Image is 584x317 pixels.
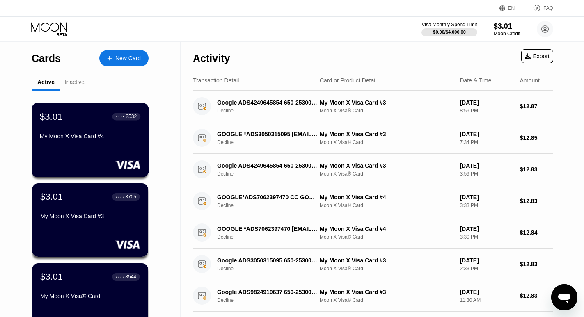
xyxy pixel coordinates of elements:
[421,22,477,36] div: Visa Monthly Spend Limit$0.00/$4,000.00
[193,122,553,154] div: GOOGLE *ADS3050315095 [EMAIL_ADDRESS]DeclineMy Moon X Visa Card #3Moon X Visa® Card[DATE]7:34 PM$...
[524,4,553,12] div: FAQ
[217,162,318,169] div: Google ADS4249645854 650-2530000 US
[460,289,513,295] div: [DATE]
[217,108,325,114] div: Decline
[32,52,61,64] div: Cards
[65,79,85,85] div: Inactive
[320,139,453,145] div: Moon X Visa® Card
[421,22,477,27] div: Visa Monthly Spend Limit
[520,292,553,299] div: $12.83
[320,77,377,84] div: Card or Product Detail
[116,276,124,278] div: ● ● ● ●
[520,135,553,141] div: $12.85
[460,266,513,271] div: 2:33 PM
[193,185,553,217] div: GOOGLE*ADS7062397470 CC GOOGLE.COMUSDeclineMy Moon X Visa Card #4Moon X Visa® Card[DATE]3:33 PM$1...
[193,280,553,312] div: Google ADS9824910637 650-2530000 USDeclineMy Moon X Visa Card #3Moon X Visa® Card[DATE]11:30 AM$1...
[320,289,453,295] div: My Moon X Visa Card #3
[193,52,230,64] div: Activity
[520,229,553,236] div: $12.84
[460,203,513,208] div: 3:33 PM
[320,203,453,208] div: Moon X Visa® Card
[460,297,513,303] div: 11:30 AM
[460,131,513,137] div: [DATE]
[520,103,553,109] div: $12.87
[320,226,453,232] div: My Moon X Visa Card #4
[494,31,520,36] div: Moon Credit
[126,114,137,119] div: 2532
[193,154,553,185] div: Google ADS4249645854 650-2530000 USDeclineMy Moon X Visa Card #3Moon X Visa® Card[DATE]3:59 PM$12.83
[193,77,239,84] div: Transaction Detail
[520,166,553,173] div: $12.83
[193,249,553,280] div: Google ADS3050315095 650-2530000 USDeclineMy Moon X Visa Card #3Moon X Visa® Card[DATE]2:33 PM$12.83
[551,284,577,310] iframe: Nút để khởi chạy cửa sổ nhắn tin
[193,217,553,249] div: GOOGLE *ADS7062397470 [EMAIL_ADDRESS]DeclineMy Moon X Visa Card #4Moon X Visa® Card[DATE]3:30 PM$...
[40,271,63,282] div: $3.01
[40,213,140,219] div: My Moon X Visa Card #3
[217,257,318,264] div: Google ADS3050315095 650-2530000 US
[217,99,318,106] div: Google ADS4249645854 650-2530000 US
[217,131,318,137] div: GOOGLE *ADS3050315095 [EMAIL_ADDRESS]
[320,99,453,106] div: My Moon X Visa Card #3
[217,203,325,208] div: Decline
[115,55,141,62] div: New Card
[37,79,55,85] div: Active
[433,30,466,34] div: $0.00 / $4,000.00
[499,4,524,12] div: EN
[32,183,148,257] div: $3.01● ● ● ●3705My Moon X Visa Card #3
[32,103,148,177] div: $3.01● ● ● ●2532My Moon X Visa Card #4
[508,5,515,11] div: EN
[217,139,325,145] div: Decline
[460,162,513,169] div: [DATE]
[40,111,63,122] div: $3.01
[460,108,513,114] div: 8:59 PM
[460,194,513,201] div: [DATE]
[460,77,491,84] div: Date & Time
[40,293,140,299] div: My Moon X Visa® Card
[320,234,453,240] div: Moon X Visa® Card
[125,194,136,200] div: 3705
[460,226,513,232] div: [DATE]
[460,257,513,264] div: [DATE]
[320,266,453,271] div: Moon X Visa® Card
[320,162,453,169] div: My Moon X Visa Card #3
[217,194,318,201] div: GOOGLE*ADS7062397470 CC GOOGLE.COMUS
[320,171,453,177] div: Moon X Visa® Card
[320,297,453,303] div: Moon X Visa® Card
[460,171,513,177] div: 3:59 PM
[320,194,453,201] div: My Moon X Visa Card #4
[494,22,520,36] div: $3.01Moon Credit
[116,196,124,198] div: ● ● ● ●
[99,50,149,66] div: New Card
[521,49,553,63] div: Export
[460,139,513,145] div: 7:34 PM
[460,234,513,240] div: 3:30 PM
[520,261,553,267] div: $12.83
[320,257,453,264] div: My Moon X Visa Card #3
[525,53,550,59] div: Export
[40,133,140,139] div: My Moon X Visa Card #4
[217,171,325,177] div: Decline
[320,131,453,137] div: My Moon X Visa Card #3
[320,108,453,114] div: Moon X Visa® Card
[543,5,553,11] div: FAQ
[520,198,553,204] div: $12.83
[494,22,520,31] div: $3.01
[125,274,136,280] div: 8544
[217,297,325,303] div: Decline
[217,266,325,271] div: Decline
[460,99,513,106] div: [DATE]
[116,115,124,118] div: ● ● ● ●
[193,91,553,122] div: Google ADS4249645854 650-2530000 USDeclineMy Moon X Visa Card #3Moon X Visa® Card[DATE]8:59 PM$12.87
[217,289,318,295] div: Google ADS9824910637 650-2530000 US
[40,192,63,202] div: $3.01
[520,77,540,84] div: Amount
[217,226,318,232] div: GOOGLE *ADS7062397470 [EMAIL_ADDRESS]
[217,234,325,240] div: Decline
